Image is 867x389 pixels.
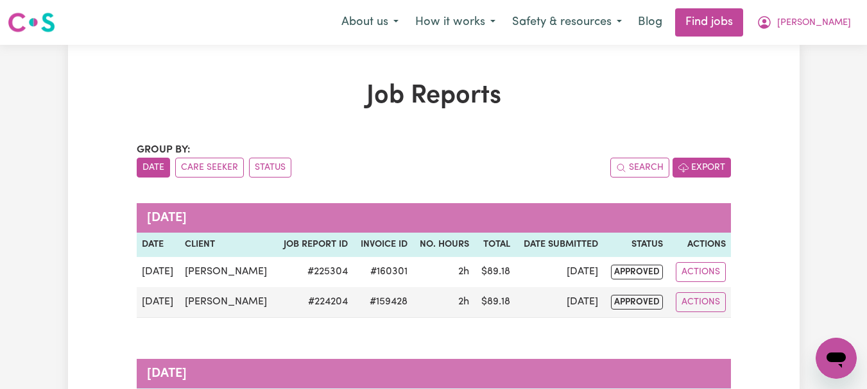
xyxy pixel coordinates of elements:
td: #160301 [353,257,412,287]
td: [PERSON_NAME] [180,287,276,318]
td: # 224204 [276,287,354,318]
th: Date [137,233,180,257]
button: How it works [407,9,504,36]
button: sort invoices by paid status [249,158,291,178]
caption: [DATE] [137,359,731,388]
a: Careseekers logo [8,8,55,37]
th: Invoice ID [353,233,412,257]
td: #159428 [353,287,412,318]
th: Status [603,233,668,257]
th: Job Report ID [276,233,354,257]
span: Group by: [137,145,191,155]
a: Blog [630,8,670,37]
img: Careseekers logo [8,11,55,34]
td: # 225304 [276,257,354,287]
td: [DATE] [137,257,180,287]
td: $ 89.18 [474,287,515,318]
button: Actions [676,262,726,282]
caption: [DATE] [137,203,731,233]
span: [PERSON_NAME] [777,16,851,30]
span: 2 hours [458,297,469,307]
button: sort invoices by care seeker [175,158,244,178]
h1: Job Reports [137,81,731,112]
td: [DATE] [137,287,180,318]
button: Search [610,158,669,178]
th: Client [180,233,276,257]
button: Safety & resources [504,9,630,36]
td: [DATE] [515,257,603,287]
iframe: Button to launch messaging window [816,338,857,379]
th: Total [474,233,515,257]
span: 2 hours [458,267,469,277]
button: Export [673,158,731,178]
td: [DATE] [515,287,603,318]
button: My Account [748,9,859,36]
th: No. Hours [413,233,475,257]
button: About us [333,9,407,36]
th: Actions [668,233,731,257]
button: Actions [676,292,726,312]
td: $ 89.18 [474,257,515,287]
a: Find jobs [675,8,743,37]
span: approved [611,295,663,310]
span: approved [611,265,663,279]
button: sort invoices by date [137,158,170,178]
td: [PERSON_NAME] [180,257,276,287]
th: Date Submitted [515,233,603,257]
